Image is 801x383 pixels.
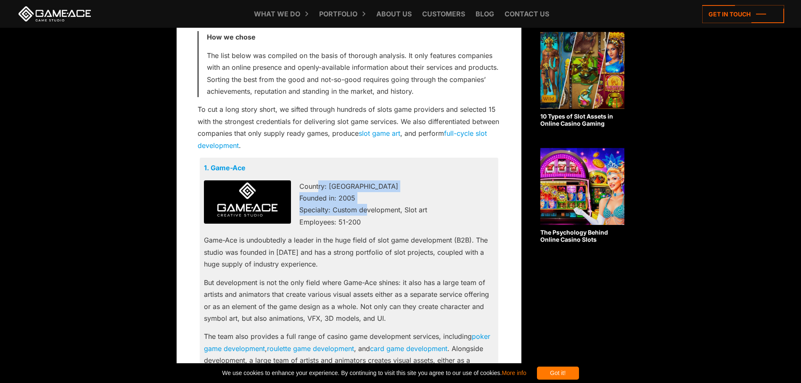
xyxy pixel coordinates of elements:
[370,344,447,353] a: card game development
[359,129,400,137] a: slot game art
[204,164,246,172] a: 1. Game-Ace
[204,234,494,270] p: Game-Ace is undoubtedly a leader in the huge field of slot game development (B2B). The studio was...
[204,180,494,228] p: Country: [GEOGRAPHIC_DATA] Founded in: 2005 Specialty: Custom development, Slot art Employees: 51...
[537,367,579,380] div: Got it!
[540,32,624,127] a: 10 Types of Slot Assets in Online Casino Gaming
[222,367,526,380] span: We use cookies to enhance your experience. By continuing to visit this site you agree to our use ...
[207,50,500,98] p: The list below was compiled on the basis of thorough analysis. It only features companies with an...
[540,148,624,243] a: The Psychology Behind Online Casino Slots
[204,180,291,224] img: Game-Ace logo
[204,277,494,325] p: But development is not the only field where Game-Ace shines: it also has a large team of artists ...
[204,332,490,352] a: poker game development
[198,129,487,149] a: full-cycle slot development
[207,31,500,43] p: How we chose
[502,370,526,376] a: More info
[267,344,354,353] a: roulette game development
[540,148,624,225] img: Related
[198,103,500,151] p: To cut a long story short, we sifted through hundreds of slots game providers and selected 15 wit...
[540,32,624,109] img: Related
[702,5,784,23] a: Get in touch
